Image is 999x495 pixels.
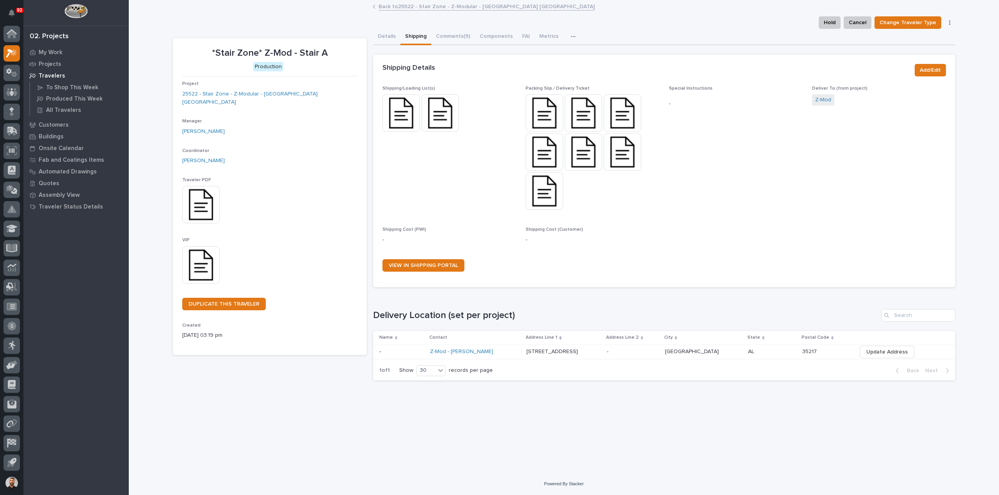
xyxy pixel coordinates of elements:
[64,4,87,18] img: Workspace Logo
[849,18,866,27] span: Cancel
[253,62,283,72] div: Production
[46,95,103,103] p: Produced This Week
[802,333,829,342] p: Postal Code
[39,157,104,164] p: Fab and Coatings Items
[669,100,803,108] p: -
[30,93,129,104] a: Produced This Week
[664,333,673,342] p: City
[30,32,69,41] div: 02. Projects
[39,168,97,175] p: Automated Drawings
[30,104,129,115] a: All Travelers
[188,301,260,307] span: DUPLICATE THIS TRAVELER
[23,201,129,212] a: Traveler Status Details
[824,18,835,27] span: Hold
[39,203,103,210] p: Traveler Status Details
[526,347,579,355] p: [STREET_ADDRESS]
[39,145,84,152] p: Onsite Calendar
[875,16,941,29] button: Change Traveler Type
[182,157,225,165] a: [PERSON_NAME]
[23,70,129,81] a: Travelers
[802,347,818,355] p: 35217
[23,166,129,177] a: Automated Drawings
[4,475,20,491] button: users-avatar
[925,367,942,374] span: Next
[517,29,535,45] button: FAI
[748,347,756,355] p: AL
[23,154,129,166] a: Fab and Coatings Items
[39,180,59,187] p: Quotes
[922,367,955,374] button: Next
[46,84,98,91] p: To Shop This Week
[665,347,720,355] p: [GEOGRAPHIC_DATA]
[535,29,563,45] button: Metrics
[920,65,941,75] span: Add/Edit
[46,107,81,114] p: All Travelers
[382,259,464,272] a: VIEW IN SHIPPING PORTAL
[182,81,199,86] span: Project
[431,29,475,45] button: Comments (9)
[399,367,413,374] p: Show
[39,133,64,140] p: Buildings
[30,82,129,93] a: To Shop This Week
[747,333,760,342] p: State
[373,361,396,380] p: 1 of 1
[669,86,713,91] span: Special Instructions
[23,142,129,154] a: Onsite Calendar
[382,236,516,244] p: -
[449,367,493,374] p: records per page
[526,227,583,232] span: Shipping Cost (Customer)
[379,2,595,11] a: Back to25522 - Stair Zone - Z-Modular - [GEOGRAPHIC_DATA] [GEOGRAPHIC_DATA]
[430,348,493,355] a: Z-Mod - [PERSON_NAME]
[182,119,202,124] span: Manager
[379,347,383,355] p: -
[902,367,919,374] span: Back
[889,367,922,374] button: Back
[382,86,435,91] span: Shipping/Loading List(s)
[39,49,62,56] p: My Work
[400,29,431,45] button: Shipping
[23,58,129,70] a: Projects
[475,29,517,45] button: Components
[881,309,955,322] input: Search
[23,131,129,142] a: Buildings
[182,90,357,106] a: 25522 - Stair Zone - Z-Modular - [GEOGRAPHIC_DATA] [GEOGRAPHIC_DATA]
[866,347,908,357] span: Update Address
[182,331,357,339] p: [DATE] 03:19 pm
[182,48,357,59] p: *Stair Zone* Z-Mod - Stair A
[417,366,436,375] div: 30
[182,238,190,242] span: VIP
[182,127,225,136] a: [PERSON_NAME]
[815,96,831,104] a: Z-Mod
[182,298,266,310] a: DUPLICATE THIS TRAVELER
[373,345,955,359] tr: -- Z-Mod - [PERSON_NAME] [STREET_ADDRESS][STREET_ADDRESS] -- [GEOGRAPHIC_DATA][GEOGRAPHIC_DATA] A...
[526,236,659,244] p: -
[23,119,129,131] a: Customers
[526,333,557,342] p: Address Line 1
[39,122,69,129] p: Customers
[39,61,61,68] p: Projects
[382,64,435,72] h2: Shipping Details
[607,347,610,355] p: -
[379,333,393,342] p: Name
[606,333,639,342] p: Address Line 2
[819,16,841,29] button: Hold
[860,346,914,358] button: Update Address
[23,46,129,58] a: My Work
[382,227,426,232] span: Shipping Cost (PWI)
[429,333,447,342] p: Contact
[23,177,129,189] a: Quotes
[812,86,867,91] span: Deliver To (from project)
[39,192,80,199] p: Assembly View
[39,72,65,80] p: Travelers
[17,7,22,13] p: 93
[544,481,583,486] a: Powered By Stacker
[373,29,400,45] button: Details
[182,323,201,328] span: Created
[4,5,20,21] button: Notifications
[373,310,878,321] h1: Delivery Location (set per project)
[10,9,20,22] div: Notifications93
[915,64,946,76] button: Add/Edit
[526,86,590,91] span: Packing Slip / Delivery Ticket
[389,263,458,268] span: VIEW IN SHIPPING PORTAL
